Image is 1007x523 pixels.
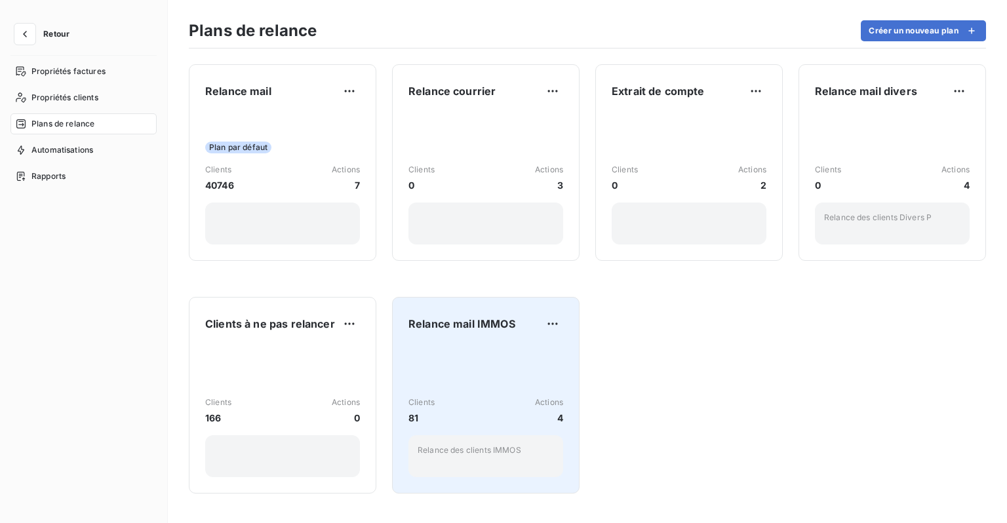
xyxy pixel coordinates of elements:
span: Automatisations [31,144,93,156]
span: 40746 [205,178,234,192]
span: Clients [612,164,638,176]
span: Rapports [31,170,66,182]
span: Actions [535,397,563,408]
span: 7 [332,178,360,192]
p: Relance des clients IMMOS [418,444,554,456]
span: Relance mail IMMOS [408,316,515,332]
p: Relance des clients Divers P [824,212,960,223]
span: Actions [535,164,563,176]
span: Actions [332,397,360,408]
span: Clients à ne pas relancer [205,316,335,332]
span: Propriétés clients [31,92,98,104]
a: Rapports [10,166,157,187]
span: Clients [408,164,435,176]
iframe: Intercom live chat [962,478,994,510]
span: Relance mail [205,83,271,99]
span: 4 [535,411,563,425]
span: 81 [408,411,435,425]
span: Clients [408,397,435,408]
span: 2 [738,178,766,192]
span: Extrait de compte [612,83,705,99]
span: 3 [535,178,563,192]
span: Actions [738,164,766,176]
span: Clients [205,397,231,408]
span: Plan par défaut [205,142,271,153]
span: 0 [332,411,360,425]
span: 0 [815,178,841,192]
button: Créer un nouveau plan [861,20,986,41]
span: Retour [43,30,69,38]
a: Propriétés factures [10,61,157,82]
span: Propriétés factures [31,66,106,77]
span: Clients [815,164,841,176]
span: 0 [612,178,638,192]
span: Clients [205,164,234,176]
span: 0 [408,178,435,192]
span: Plans de relance [31,118,94,130]
span: Relance courrier [408,83,496,99]
a: Automatisations [10,140,157,161]
span: Actions [332,164,360,176]
button: Retour [10,24,80,45]
span: Relance mail divers [815,83,917,99]
span: 4 [941,178,970,192]
h3: Plans de relance [189,19,317,43]
a: Plans de relance [10,113,157,134]
span: Actions [941,164,970,176]
span: 166 [205,411,231,425]
a: Propriétés clients [10,87,157,108]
